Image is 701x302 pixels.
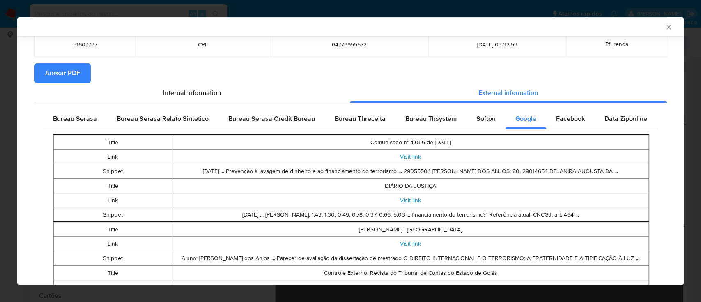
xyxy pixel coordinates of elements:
span: Pf_renda [605,40,628,48]
span: 51607797 [44,41,126,48]
td: Title [53,135,172,150]
span: Data Ziponline [604,114,647,123]
button: Anexar PDF [34,63,91,83]
td: Comunicado n° 4.056 de [DATE] [172,135,649,150]
div: Detailed info [34,83,667,103]
span: Internal information [163,88,221,97]
td: [PERSON_NAME] | [GEOGRAPHIC_DATA] [172,222,649,237]
span: Facebook [556,114,585,123]
td: Snippet [53,251,172,265]
a: Visit link [400,283,421,291]
td: Title [53,179,172,193]
span: 64779955572 [280,41,418,48]
span: [DATE] 03:32:53 [438,41,556,48]
td: Aluno: [PERSON_NAME] dos Anjos ... Parecer de avaliação da dissertação de mestrado O DIREITO INTE... [172,251,649,265]
td: Snippet [53,164,172,178]
span: Bureau Serasa Credit Bureau [228,114,315,123]
span: External information [478,88,538,97]
td: Snippet [53,207,172,222]
span: Google [515,114,536,123]
td: Title [53,222,172,237]
button: Fechar a janela [664,23,672,30]
span: CPF [145,41,261,48]
span: Bureau Threceita [335,114,386,123]
td: Controle Externo: Revista do Tribunal de Contas do Estado de Goiás [172,266,649,280]
div: closure-recommendation-modal [17,17,684,285]
span: Anexar PDF [45,64,80,82]
span: Bureau Serasa [53,114,97,123]
td: [DATE] ... [PERSON_NAME], 1.43, 1.30, 0.49, 0.78, 0.37, 0.66, 5.03 ... financiamento do terrorism... [172,207,649,222]
td: Title [53,266,172,280]
td: Link [53,193,172,207]
td: Link [53,280,172,295]
td: [DATE] ... Prevenção à lavagem de dinheiro e ao financiamento do terrorismo ... 29055504 [PERSON_... [172,164,649,178]
a: Visit link [400,240,421,248]
a: Visit link [400,196,421,204]
td: Link [53,150,172,164]
div: Detailed external info [43,109,658,129]
a: Visit link [400,152,421,161]
td: DIÁRIO DA JUSTIÇA [172,179,649,193]
span: Bureau Thsystem [405,114,457,123]
span: Bureau Serasa Relato Sintetico [117,114,209,123]
td: Link [53,237,172,251]
span: Softon [476,114,496,123]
